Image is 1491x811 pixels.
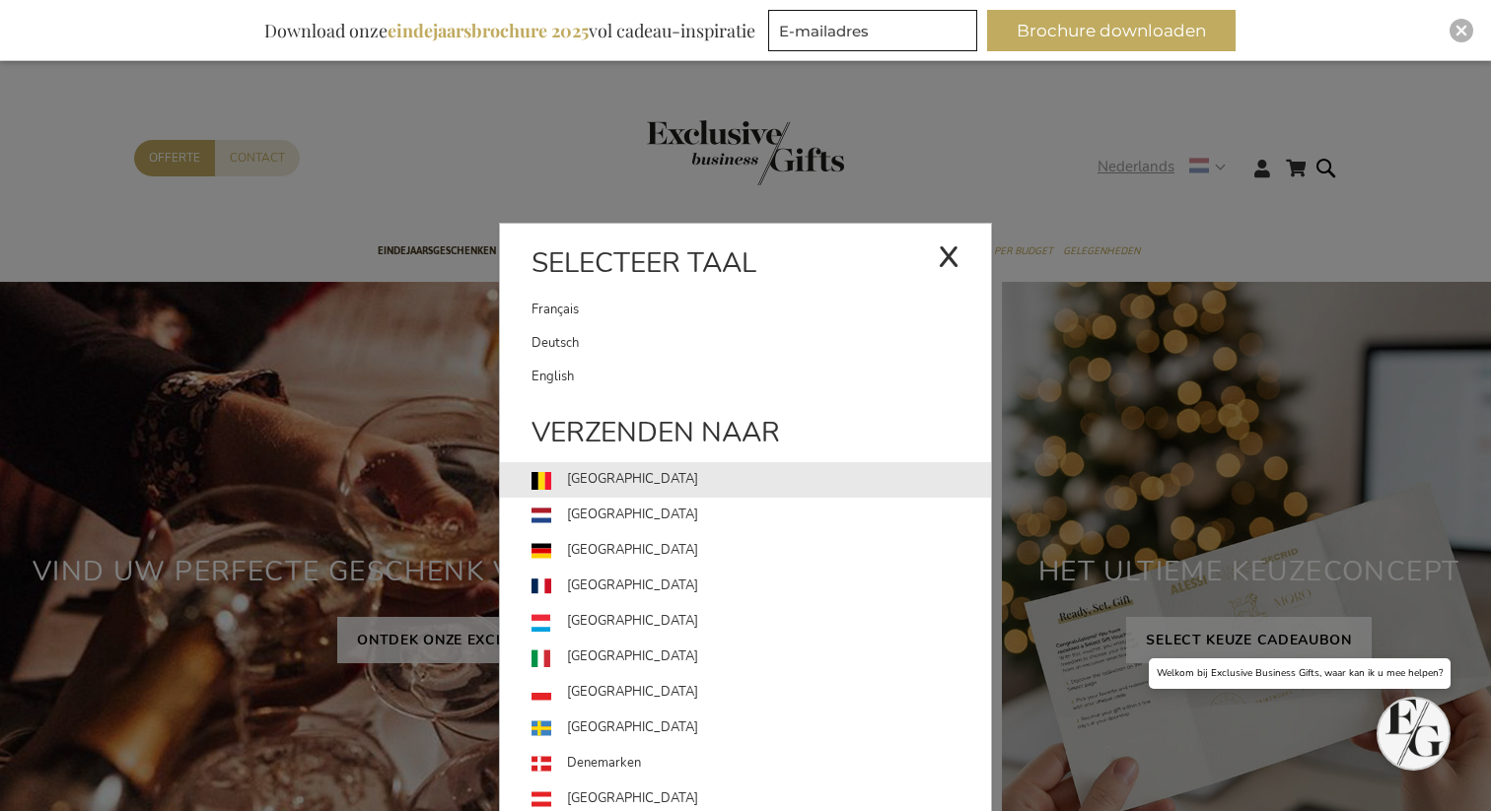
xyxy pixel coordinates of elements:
[987,10,1236,51] button: Brochure downloaden
[255,10,764,51] div: Download onze vol cadeau-inspiratie
[532,326,991,360] a: Deutsch
[532,710,991,746] a: [GEOGRAPHIC_DATA]
[532,293,938,326] a: Français
[500,243,991,293] div: Selecteer taal
[500,413,991,462] div: Verzenden naar
[532,746,991,781] a: Denemarken
[1450,19,1473,42] div: Close
[532,462,991,498] a: [GEOGRAPHIC_DATA]
[532,675,991,710] a: [GEOGRAPHIC_DATA]
[388,19,589,42] b: eindejaarsbrochure 2025
[532,569,991,604] a: [GEOGRAPHIC_DATA]
[768,10,977,51] input: E-mailadres
[532,640,991,675] a: [GEOGRAPHIC_DATA]
[532,498,991,533] a: [GEOGRAPHIC_DATA]
[532,533,991,569] a: [GEOGRAPHIC_DATA]
[532,604,991,640] a: [GEOGRAPHIC_DATA]
[768,10,983,57] form: marketing offers and promotions
[532,360,991,393] a: English
[1455,25,1467,36] img: Close
[938,225,959,284] div: x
